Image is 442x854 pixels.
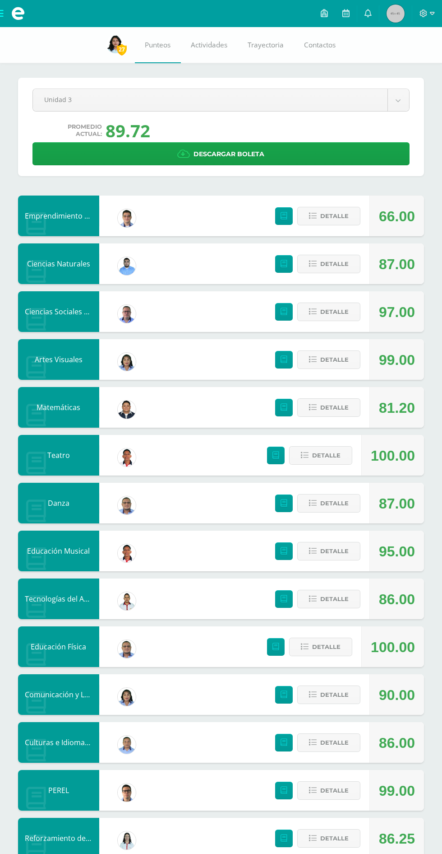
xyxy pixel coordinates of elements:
span: Trayectoria [248,40,284,50]
button: Detalle [297,303,360,321]
span: Detalle [312,447,341,464]
img: 2c9694ff7bfac5f5943f65b81010a575.png [118,592,136,610]
a: Trayectoria [238,27,294,63]
button: Detalle [289,638,352,656]
img: 2b8a8d37dfce9e9e6e54bdeb0b7e5ca7.png [118,496,136,514]
span: Actividades [191,40,227,50]
span: Detalle [320,303,349,320]
span: Detalle [320,591,349,607]
span: Detalle [320,495,349,512]
div: 99.00 [379,340,415,380]
button: Detalle [297,733,360,752]
div: Educación Física [18,626,99,667]
div: 95.00 [379,531,415,572]
img: 7b62136f9b4858312d6e1286188a04bf.png [118,784,136,802]
a: Contactos [294,27,346,63]
div: 66.00 [379,196,415,237]
button: Detalle [297,398,360,417]
img: 828dc3da83d952870f0c8eb2a42c8d14.png [118,209,136,227]
span: Promedio actual: [68,123,102,138]
button: Detalle [297,590,360,608]
div: Ciencias Sociales Formación Ciudadana e Interculturalidad [18,291,99,332]
a: Descargar boleta [32,142,410,165]
span: Detalle [320,351,349,368]
button: Detalle [297,350,360,369]
img: f902e38f6c2034015b0cb4cda7b0c891.png [118,353,136,371]
div: Ciencias Naturales [18,243,99,284]
div: 99.00 [379,770,415,811]
img: 45x45 [387,5,405,23]
span: Unidad 3 [44,89,376,110]
button: Detalle [297,686,360,704]
span: Detalle [320,686,349,703]
div: Tecnologías del Aprendizaje y la Comunicación [18,579,99,619]
img: 13b0349025a0e0de4e66ee4ed905f431.png [118,305,136,323]
span: 27 [117,44,127,55]
span: Punteos [145,40,170,50]
div: Comunicación y Lenguaje Idioma Español [18,674,99,715]
button: Detalle [297,255,360,273]
div: 86.00 [379,723,415,763]
span: Detalle [320,256,349,272]
div: 97.00 [379,292,415,332]
div: 87.00 [379,244,415,285]
img: ea7da6ec4358329a77271c763a2d9c46.png [118,544,136,562]
img: 2c8c2cef508c9fd6cc3364fc284e2853.png [106,35,124,53]
button: Detalle [289,446,352,465]
span: Detalle [312,639,341,655]
span: Contactos [304,40,336,50]
span: Detalle [320,830,349,847]
span: Detalle [320,543,349,560]
button: Detalle [297,207,360,225]
div: Danza [18,483,99,523]
img: 54ea75c2c4af8710d6093b43030d56ea.png [118,257,136,275]
div: Artes Visuales [18,339,99,380]
div: Educación Musical [18,531,99,571]
div: Matemáticas [18,387,99,428]
div: 90.00 [379,675,415,715]
div: 89.72 [106,119,150,142]
img: f902e38f6c2034015b0cb4cda7b0c891.png [118,688,136,706]
span: Detalle [320,208,349,224]
img: 58211983430390fd978f7a65ba7f1128.png [118,736,136,754]
img: ea7da6ec4358329a77271c763a2d9c46.png [118,448,136,467]
div: PEREL [18,770,99,811]
span: Descargar boleta [194,143,265,165]
div: 87.00 [379,483,415,524]
img: a2a68af206104431f9ff9193871d4f52.png [118,831,136,849]
a: Punteos [135,27,181,63]
div: Teatro [18,435,99,476]
div: 100.00 [371,435,415,476]
div: 81.20 [379,387,415,428]
img: 2b8a8d37dfce9e9e6e54bdeb0b7e5ca7.png [118,640,136,658]
button: Detalle [297,494,360,513]
img: d947e860bee2cfd18864362c840b1d10.png [118,401,136,419]
span: Detalle [320,399,349,416]
button: Detalle [297,829,360,848]
a: Actividades [181,27,238,63]
a: Unidad 3 [33,89,409,111]
div: Culturas e Idiomas Mayas Garífuna o Xinca [18,722,99,763]
div: Emprendimiento para la Productividad [18,196,99,236]
button: Detalle [297,542,360,560]
div: 100.00 [371,627,415,667]
span: Detalle [320,782,349,799]
div: 86.00 [379,579,415,620]
span: Detalle [320,734,349,751]
button: Detalle [297,781,360,800]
